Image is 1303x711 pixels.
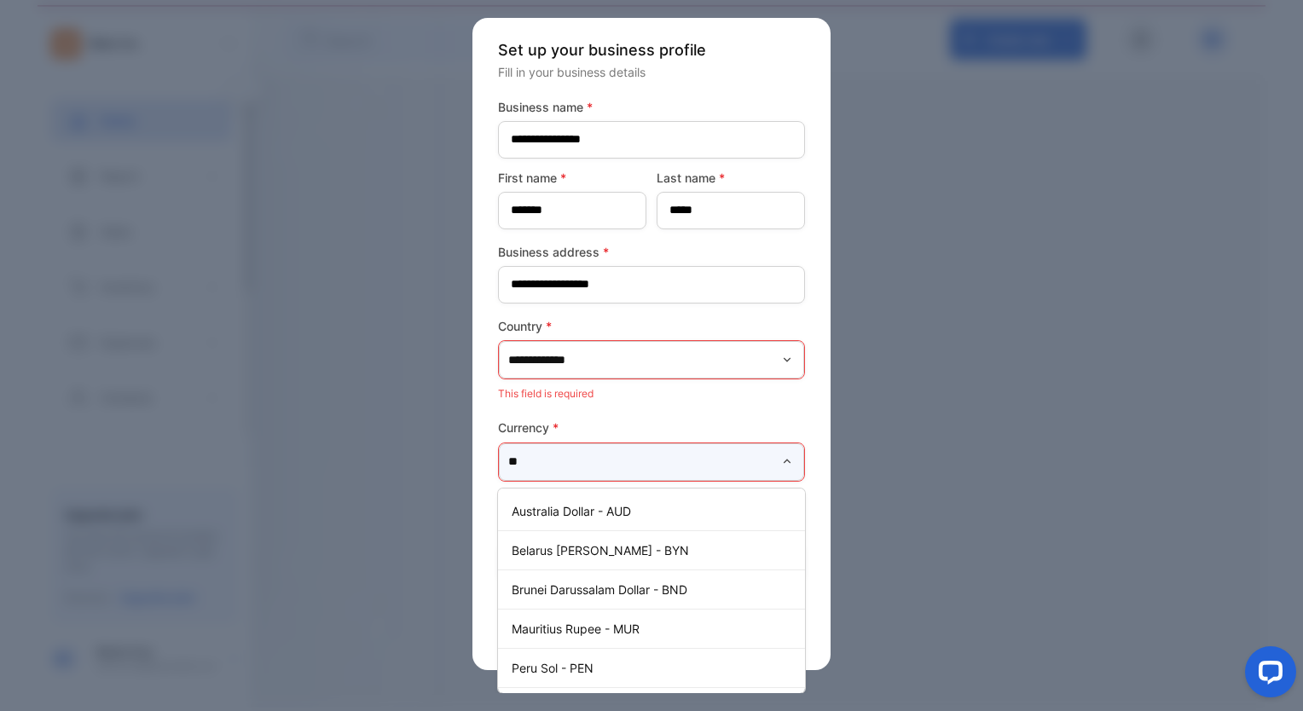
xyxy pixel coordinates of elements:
[498,169,646,187] label: First name
[498,419,805,436] label: Currency
[498,98,805,116] label: Business name
[1231,639,1303,711] iframe: LiveChat chat widget
[498,383,805,405] p: This field is required
[512,581,798,598] p: Brunei Darussalam Dollar - BND
[512,502,798,520] p: Australia Dollar - AUD
[657,169,805,187] label: Last name
[512,620,798,638] p: Mauritius Rupee - MUR
[498,243,805,261] label: Business address
[498,317,805,335] label: Country
[498,63,805,81] p: Fill in your business details
[498,485,805,507] p: This field is required
[498,38,805,61] p: Set up your business profile
[512,541,798,559] p: Belarus [PERSON_NAME] - BYN
[512,659,798,677] p: Peru Sol - PEN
